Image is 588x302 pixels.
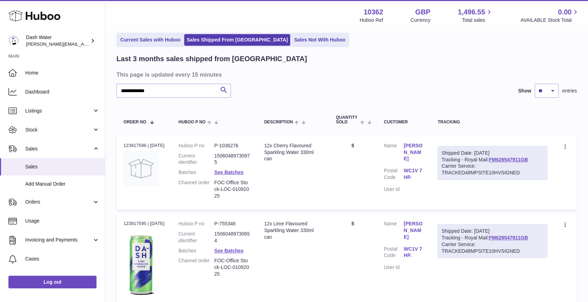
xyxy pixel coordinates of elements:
[123,151,159,186] img: no-photo.jpg
[489,157,528,162] a: FM629547911GB
[179,248,214,254] dt: Batches
[384,120,424,124] div: Customer
[179,179,214,199] dt: Channel order
[214,220,250,227] dd: P-755346
[410,17,430,24] div: Currency
[179,153,214,166] dt: Current identifier
[384,220,404,242] dt: Name
[25,256,100,262] span: Cases
[25,218,100,224] span: Usage
[384,264,404,271] dt: User Id
[384,246,404,261] dt: Postal Code
[441,228,543,234] div: Shipped Date: [DATE]
[264,142,322,162] div: 12x Cherry Flavoured Sparkling Water 330ml can
[404,167,424,181] a: WC1V 7HP.
[214,169,243,175] a: See Batches
[25,89,100,95] span: Dashboard
[558,7,572,17] span: 0.00
[123,120,146,124] span: Order No
[404,246,424,259] a: WC1V 7HP.
[25,70,100,76] span: Home
[179,220,214,227] dt: Huboo P no
[179,169,214,176] dt: Batches
[264,220,322,240] div: 12x Lime Flavoured Sparkling Water 330ml can
[437,120,547,124] div: Tracking
[437,224,547,258] div: Tracking - Royal Mail:
[462,17,493,24] span: Total sales
[214,179,250,199] dd: FOC-Office Stock-LOC-01092025
[384,167,404,182] dt: Postal Code
[8,36,19,46] img: james@dash-water.com
[184,34,290,46] a: Sales Shipped From [GEOGRAPHIC_DATA]
[520,17,580,24] span: AVAILABLE Stock Total
[329,135,377,210] td: 5
[116,54,307,64] h2: Last 3 months sales shipped from [GEOGRAPHIC_DATA]
[118,34,183,46] a: Current Sales with Huboo
[214,257,250,277] dd: FOC-Office Stock-LOC-01092025
[415,7,430,17] strong: GBP
[437,146,547,180] div: Tracking - Royal Mail:
[179,257,214,277] dt: Channel order
[562,88,577,94] span: entries
[116,71,575,78] h3: This page is updated every 15 minutes
[518,88,531,94] label: Show
[123,220,165,227] div: 123917595 | [DATE]
[25,199,92,205] span: Orders
[458,7,485,17] span: 1,496.55
[25,127,92,133] span: Stock
[384,142,404,164] dt: Name
[458,7,493,24] a: 1,496.55 Total sales
[179,120,206,124] span: Huboo P no
[404,220,424,240] a: [PERSON_NAME]
[214,142,250,149] dd: P-1036276
[214,231,250,244] dd: 15060489730654
[360,17,383,24] div: Huboo Ref
[404,142,424,162] a: [PERSON_NAME]
[123,229,159,299] img: 103621706197473.png
[214,248,243,253] a: See Batches
[441,241,543,255] div: Carrier Service: TRACKED48MPSITE10HVSIGNED
[441,150,543,156] div: Shipped Date: [DATE]
[8,276,96,288] a: Log out
[179,231,214,244] dt: Current identifier
[26,41,141,47] span: [PERSON_NAME][EMAIL_ADDRESS][DOMAIN_NAME]
[25,237,92,243] span: Invoicing and Payments
[520,7,580,24] a: 0.00 AVAILABLE Stock Total
[25,146,92,152] span: Sales
[26,34,89,47] div: Dash Water
[25,163,100,170] span: Sales
[179,142,214,149] dt: Huboo P no
[363,7,383,17] strong: 10362
[123,142,165,149] div: 123917596 | [DATE]
[489,235,528,240] a: FM629547911GB
[292,34,348,46] a: Sales Not With Huboo
[25,181,100,187] span: Add Manual Order
[264,120,293,124] span: Description
[336,115,359,124] span: Quantity Sold
[384,186,404,193] dt: User Id
[214,153,250,166] dd: 15060489730975
[441,163,543,176] div: Carrier Service: TRACKED48MPSITE10HVSIGNED
[25,108,92,114] span: Listings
